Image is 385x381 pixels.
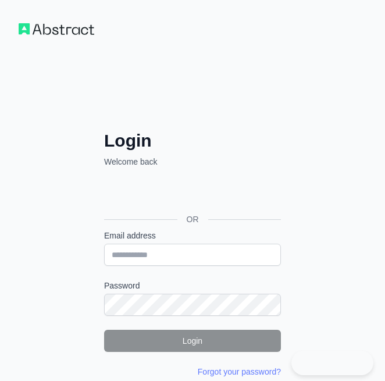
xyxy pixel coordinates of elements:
[104,180,279,206] div: تسجيل الدخول باستخدام حساب Google (يفتح الرابط في علامة تبويب جديدة)
[98,180,284,206] iframe: زر تسجيل الدخول باستخدام حساب Google
[19,23,94,35] img: Workflow
[291,351,373,375] iframe: Toggle Customer Support
[104,230,281,241] label: Email address
[104,130,281,151] h2: Login
[104,280,281,291] label: Password
[177,213,208,225] span: OR
[104,156,281,168] p: Welcome back
[104,330,281,352] button: Login
[198,367,281,376] a: Forgot your password?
